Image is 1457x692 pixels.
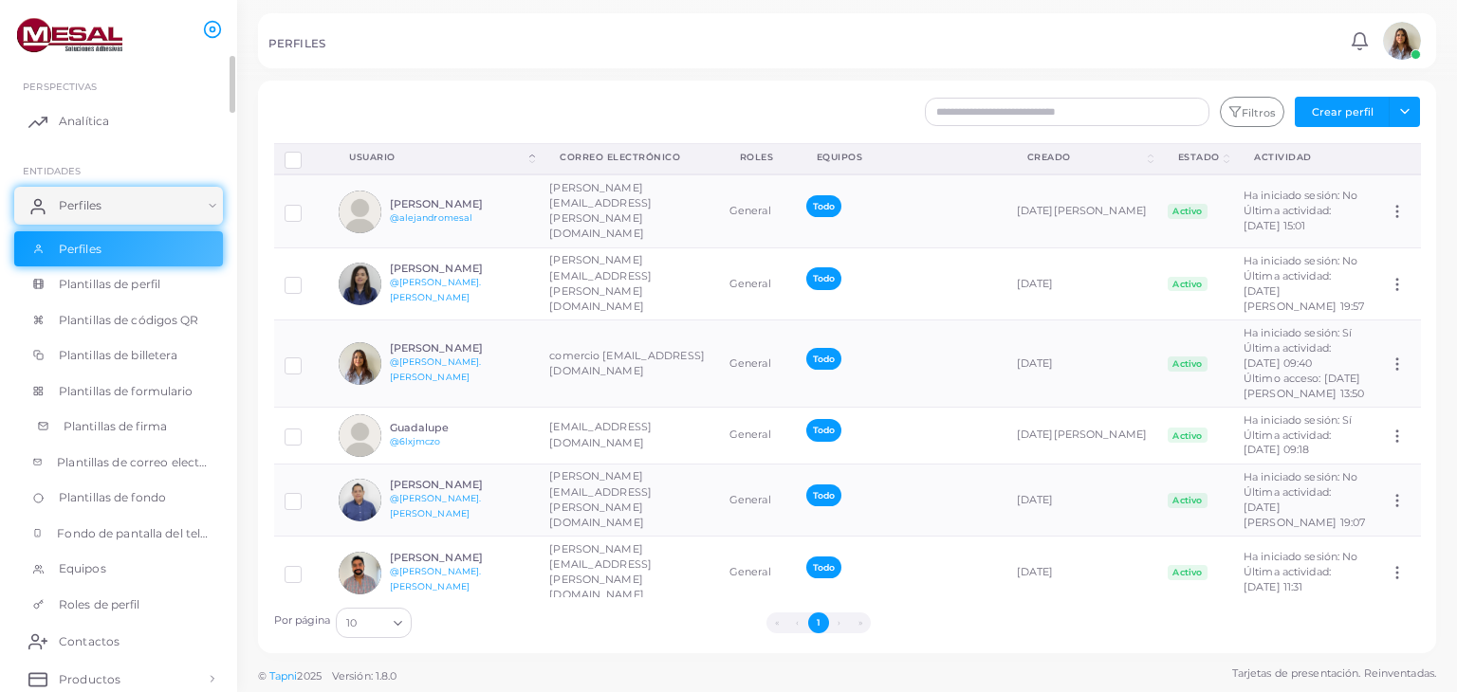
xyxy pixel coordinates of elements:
[346,616,357,629] font: 10
[59,277,160,291] font: Plantillas de perfil
[57,455,237,469] font: Plantillas de correo electrónico
[1172,206,1202,216] font: Activo
[1017,204,1147,217] font: [DATE][PERSON_NAME]
[14,102,223,140] a: Analítica
[1172,279,1202,289] font: Activo
[59,672,120,686] font: Productos
[390,436,441,446] a: @6lxjmczo
[59,561,106,575] font: Equipos
[1244,341,1331,370] font: Última actividad: [DATE] 09:40
[390,493,482,519] a: @[PERSON_NAME].[PERSON_NAME]
[813,425,835,435] font: Todo
[390,551,483,564] font: [PERSON_NAME]
[729,565,771,578] font: General
[14,337,223,373] a: Plantillas de billetera
[59,198,101,212] font: Perfiles
[339,342,381,385] img: avatar
[817,617,821,628] font: 1
[59,634,120,648] font: Contactos
[269,669,298,683] font: Tapni
[390,356,482,382] a: @[PERSON_NAME].[PERSON_NAME]
[1017,493,1054,506] font: [DATE]
[1017,277,1054,290] font: [DATE]
[59,597,140,611] font: Roles de perfil
[813,273,835,283] font: Todo
[14,551,223,587] a: Equipos
[549,254,652,313] font: [PERSON_NAME][EMAIL_ADDRESS][PERSON_NAME][DOMAIN_NAME]
[817,152,863,162] font: Equipos
[1244,372,1364,400] font: Último acceso: [DATE][PERSON_NAME] 13:50
[1244,254,1357,267] font: Ha iniciado sesión: No
[560,152,680,162] font: Correo electrónico
[390,212,473,223] a: @alejandromesal
[417,612,1220,633] ul: Paginación
[1383,22,1421,60] img: avatar
[1295,97,1390,127] button: Crear perfil
[1378,143,1420,174] th: Acción
[64,419,167,433] font: Plantillas de firma
[1017,428,1147,442] font: [DATE][PERSON_NAME]
[23,165,81,176] font: ENTIDADES
[1244,204,1331,232] font: Última actividad: [DATE] 15:01
[339,263,381,305] img: avatar
[390,277,482,302] a: @[PERSON_NAME].[PERSON_NAME]
[59,242,101,256] font: Perfiles
[1244,485,1365,529] font: Última actividad: [DATE][PERSON_NAME] 19:07
[1172,430,1202,441] font: Activo
[1244,428,1331,457] font: Última actividad: [DATE] 09:18
[14,622,223,660] a: Contactos
[549,542,652,601] font: [PERSON_NAME][EMAIL_ADDRESS][PERSON_NAME][DOMAIN_NAME]
[1244,413,1352,427] font: Ha iniciado sesión: Sí
[390,197,483,210] font: [PERSON_NAME]
[1312,105,1374,118] font: Crear perfil
[1027,152,1071,162] font: Creado
[59,313,199,327] font: Plantillas de códigos QR
[390,566,482,592] font: @[PERSON_NAME].[PERSON_NAME]
[813,490,835,501] font: Todo
[297,669,321,683] font: 2025
[1017,565,1054,578] font: [DATE]
[1244,470,1357,483] font: Ha iniciado sesión: No
[349,152,396,162] font: Usuario
[549,470,652,529] font: [PERSON_NAME][EMAIL_ADDRESS][PERSON_NAME][DOMAIN_NAME]
[390,341,483,355] font: [PERSON_NAME]
[729,428,771,442] font: General
[57,526,233,540] font: Fondo de pantalla del teléfono
[1244,189,1357,202] font: Ha iniciado sesión: No
[549,421,652,449] font: [EMAIL_ADDRESS][DOMAIN_NAME]
[23,81,97,92] font: PERSPECTIVAS
[17,18,122,53] img: logo
[14,516,223,552] a: Fondo de pantalla del teléfono
[258,669,267,683] font: ©
[339,479,381,521] img: avatar
[14,480,223,516] a: Plantillas de fondo
[1244,550,1357,563] font: Ha iniciado sesión: No
[359,612,386,633] input: Buscar opción
[336,608,412,638] div: Buscar opción
[549,349,705,377] font: comercio [EMAIL_ADDRESS][DOMAIN_NAME]
[1244,269,1364,313] font: Última actividad: [DATE][PERSON_NAME] 19:57
[1244,565,1331,593] font: Última actividad: [DATE] 11:31
[729,204,771,217] font: General
[1017,356,1054,370] font: [DATE]
[808,612,829,633] button: Ir a la página 1
[1232,666,1436,680] font: Tarjetas de presentación. Reinventadas.
[14,187,223,225] a: Perfiles
[740,152,774,162] font: Roles
[1172,358,1202,369] font: Activo
[1254,152,1312,162] font: actividad
[274,613,331,627] font: Por página
[549,181,652,240] font: [PERSON_NAME][EMAIL_ADDRESS][PERSON_NAME][DOMAIN_NAME]
[390,262,483,275] font: [PERSON_NAME]
[339,414,381,457] img: avatar
[59,348,178,362] font: Plantillas de billetera
[339,191,381,233] img: avatar
[339,552,381,594] img: avatar
[813,562,835,573] font: Todo
[813,201,835,211] font: Todo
